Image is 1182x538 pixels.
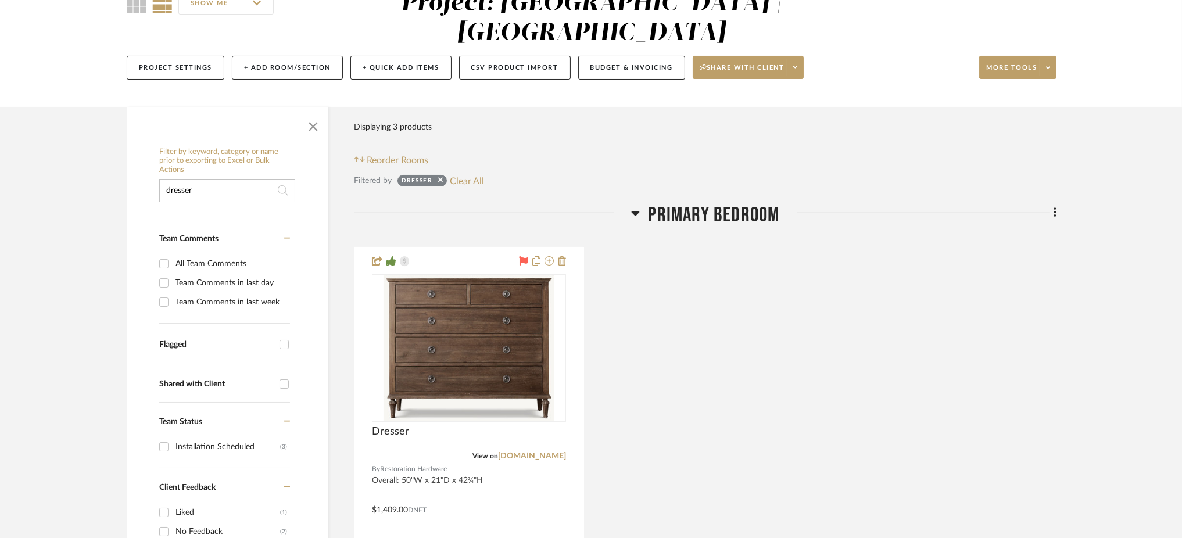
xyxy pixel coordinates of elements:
div: Displaying 3 products [354,116,432,139]
div: (3) [280,437,287,456]
h6: Filter by keyword, category or name prior to exporting to Excel or Bulk Actions [159,148,295,175]
input: Search within 3 results [159,179,295,202]
button: More tools [979,56,1056,79]
img: Dresser [384,275,554,421]
button: Close [302,113,325,136]
span: View on [472,453,498,460]
button: + Add Room/Section [232,56,343,80]
span: Client Feedback [159,483,216,492]
span: Dresser [372,425,409,438]
div: (1) [280,503,287,522]
div: Liked [175,503,280,522]
div: Team Comments in last day [175,274,287,292]
button: Budget & Invoicing [578,56,685,80]
div: dresser [402,177,432,188]
div: Shared with Client [159,379,274,389]
div: Flagged [159,340,274,350]
button: Share with client [693,56,804,79]
span: Team Comments [159,235,219,243]
button: Reorder Rooms [354,153,429,167]
div: Filtered by [354,174,392,187]
div: Installation Scheduled [175,437,280,456]
span: More tools [986,63,1037,81]
button: CSV Product Import [459,56,571,80]
button: + Quick Add Items [350,56,452,80]
span: Reorder Rooms [367,153,429,167]
span: Share with client [700,63,785,81]
span: Team Status [159,418,202,426]
button: Project Settings [127,56,224,80]
a: [DOMAIN_NAME] [498,452,566,460]
button: Clear All [450,173,484,188]
div: Team Comments in last week [175,293,287,311]
div: All Team Comments [175,254,287,273]
span: Restoration Hardware [380,464,447,475]
span: Primary Bedroom [649,203,780,228]
span: By [372,464,380,475]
